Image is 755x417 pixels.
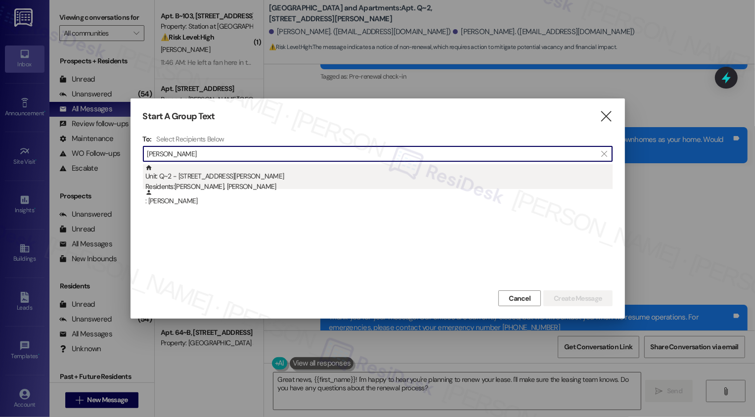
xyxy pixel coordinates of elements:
[143,189,613,214] div: : [PERSON_NAME]
[143,135,152,143] h3: To:
[554,293,602,304] span: Create Message
[543,290,612,306] button: Create Message
[599,111,613,122] i: 
[143,164,613,189] div: Unit: Q~2 - [STREET_ADDRESS][PERSON_NAME]Residents:[PERSON_NAME], [PERSON_NAME]
[601,150,607,158] i: 
[498,290,541,306] button: Cancel
[145,164,613,192] div: Unit: Q~2 - [STREET_ADDRESS][PERSON_NAME]
[147,147,596,161] input: Search for any contact or apartment
[145,189,613,206] div: : [PERSON_NAME]
[509,293,531,304] span: Cancel
[145,182,613,192] div: Residents: [PERSON_NAME], [PERSON_NAME]
[596,146,612,161] button: Clear text
[156,135,224,143] h4: Select Recipients Below
[143,111,215,122] h3: Start A Group Text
